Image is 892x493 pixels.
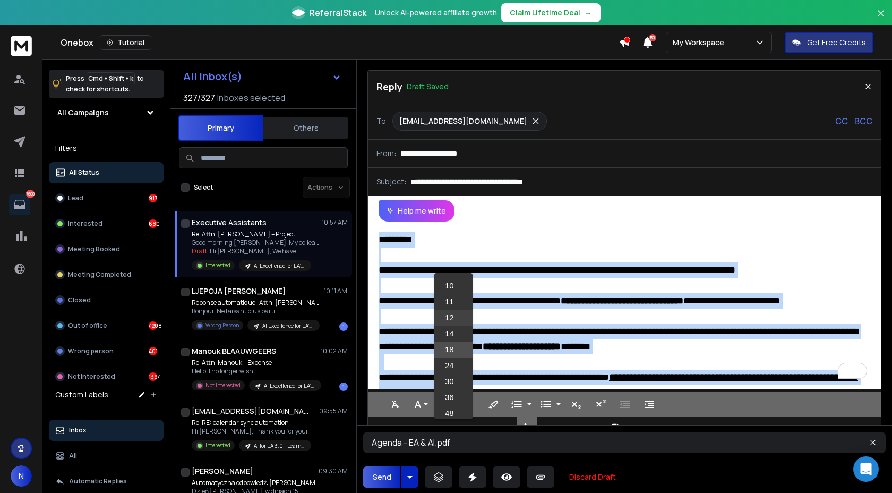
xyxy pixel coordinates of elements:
h1: Executive Assistants [192,217,267,228]
p: AI Excellence for EA's - Keynotive [262,322,313,330]
button: Tutorial [100,35,151,50]
p: From: [376,148,396,159]
div: 401 [149,347,157,355]
a: 14 [434,326,473,342]
p: Automatyczna odpowiedź: [PERSON_NAME] - true [192,479,319,487]
a: 7600 [9,194,30,215]
p: Meeting Booked [68,245,120,253]
button: Increase Indent (⌘]) [639,394,659,415]
p: Wrong Person [205,321,239,329]
p: Interested [205,261,230,269]
p: To: [376,116,388,126]
h3: Custom Labels [55,389,108,400]
p: Unlock AI-powered affiliate growth [375,7,497,18]
div: 680 [149,219,157,228]
h1: All Inbox(s) [183,71,242,82]
h1: LJEPOJA [PERSON_NAME] [192,286,286,296]
h3: Filters [49,141,164,156]
span: Cmd + Shift + k [87,72,135,84]
div: 4208 [149,321,157,330]
button: Automatic Replies [49,471,164,492]
button: Wrong person401 [49,341,164,362]
p: CC [835,115,848,127]
p: Inbox [69,426,87,435]
p: Automatic Replies [69,477,127,486]
button: Subscript [566,394,586,415]
p: 09:30 AM [319,467,348,475]
p: Get Free Credits [807,37,866,48]
span: 50 [649,34,656,41]
h3: Inboxes selected [217,91,285,104]
p: [EMAIL_ADDRESS][DOMAIN_NAME] [399,116,527,126]
button: Code View [632,419,653,440]
p: Re: Attn: Manouk – Expense [192,359,319,367]
button: All [49,445,164,466]
button: Help me write [379,200,454,222]
p: Bonjour, Ne faisant plus parti [192,307,319,316]
div: Onebox [61,35,619,50]
button: Closed [49,290,164,311]
p: Not Interested [205,381,241,389]
button: Not Interested1394 [49,366,164,387]
button: Decrease Indent (⌘[) [615,394,635,415]
h3: Agenda - EA & AI.pdf [372,436,751,449]
a: 36 [434,389,473,405]
button: Get Free Credits [785,32,873,53]
p: Not Interested [68,372,115,381]
div: 917 [149,194,157,202]
span: → [585,7,592,18]
a: 48 [434,405,473,421]
button: Out of office4208 [49,315,164,336]
p: 10:02 AM [321,347,348,355]
p: 10:57 AM [322,218,348,227]
p: Hi [PERSON_NAME], Thank you for your [192,427,311,436]
button: Unordered List [536,394,556,415]
p: All Status [69,168,99,177]
span: ReferralStack [309,6,366,19]
p: 7600 [26,190,35,198]
button: Emoticons [586,419,606,440]
button: Signature [608,419,628,440]
p: Out of office [68,321,107,330]
p: Meeting Completed [68,270,131,279]
span: Hi [PERSON_NAME], We have ... [210,246,301,256]
div: 1 [339,322,348,331]
span: 327 / 327 [183,91,215,104]
div: Open Intercom Messenger [853,456,879,482]
p: Lead [68,194,83,202]
button: Insert Image (⌘P) [563,419,584,440]
button: Others [263,116,348,140]
button: Superscript [590,394,611,415]
p: Interested [205,441,230,449]
p: Good morning [PERSON_NAME], My colleague [192,239,319,247]
p: AI Excellence for EA's - Keynotive [254,262,305,270]
button: Close banner [874,6,888,32]
p: 10:11 AM [324,287,348,295]
button: Claim Lifetime Deal→ [501,3,601,22]
button: All Status [49,162,164,183]
p: Hello, I no longer wish [192,367,319,376]
p: Re: RE: calendar sync automation [192,419,311,427]
a: 12 [434,310,473,326]
a: 18 [434,342,473,358]
button: AI Rephrase [371,419,445,440]
p: My Workspace [673,37,728,48]
p: Interested [68,219,102,228]
div: 1394 [149,372,157,381]
h1: Manouk BLAAUWGEERS [192,346,276,356]
p: All [69,452,77,460]
p: Wrong person [68,347,114,355]
h1: All Campaigns [57,107,109,118]
button: Interested680 [49,213,164,234]
p: Réponse automatique : Attn: [PERSON_NAME] – [192,299,319,307]
button: N [11,465,32,487]
div: To enrich screen reader interactions, please activate Accessibility in Grammarly extension settings [368,222,878,389]
button: Unordered List [554,394,563,415]
a: 24 [434,358,473,373]
button: Meeting Booked [49,239,164,260]
p: BCC [854,115,872,127]
p: Draft Saved [407,81,449,92]
span: Draft: [192,246,209,256]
